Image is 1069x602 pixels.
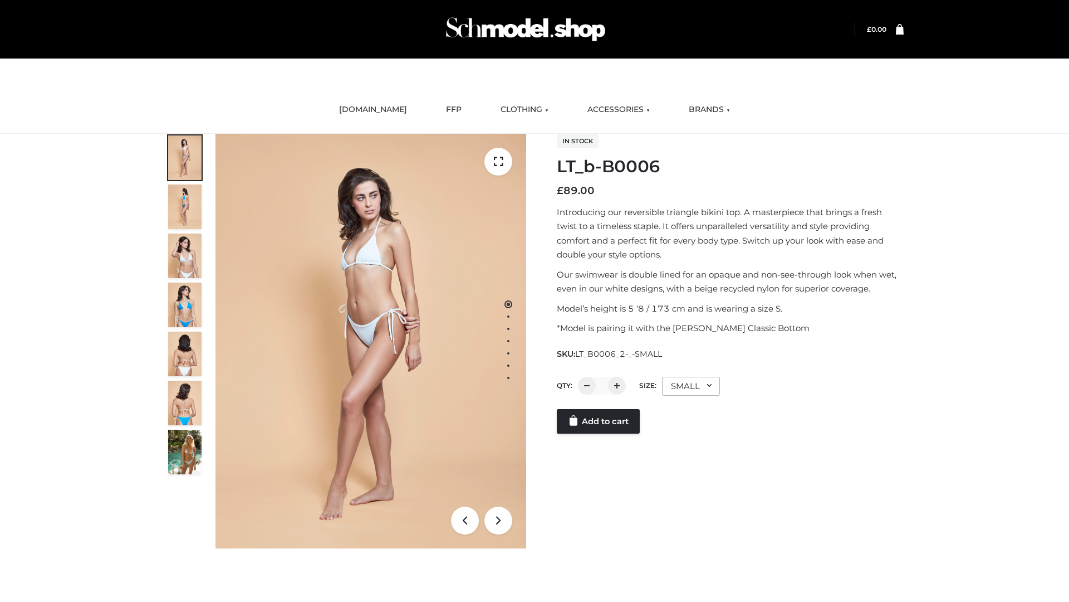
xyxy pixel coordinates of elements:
a: BRANDS [680,98,738,122]
a: [DOMAIN_NAME] [331,98,415,122]
img: Schmodel Admin 964 [442,7,609,51]
bdi: 89.00 [557,185,595,197]
span: SKU: [557,347,663,361]
a: FFP [438,98,470,122]
h1: LT_b-B0006 [557,157,904,177]
a: CLOTHING [492,98,557,122]
div: SMALL [662,377,720,396]
img: ArielClassicBikiniTop_CloudNine_AzureSky_OW114ECO_4-scaled.jpg [168,283,202,327]
span: LT_B0006_2-_-SMALL [575,349,662,359]
a: Add to cart [557,409,640,434]
span: In stock [557,134,599,148]
p: *Model is pairing it with the [PERSON_NAME] Classic Bottom [557,321,904,336]
bdi: 0.00 [867,25,886,33]
p: Model’s height is 5 ‘8 / 173 cm and is wearing a size S. [557,302,904,316]
label: QTY: [557,381,572,390]
img: ArielClassicBikiniTop_CloudNine_AzureSky_OW114ECO_2-scaled.jpg [168,185,202,229]
label: Size: [639,381,656,390]
img: Arieltop_CloudNine_AzureSky2.jpg [168,430,202,474]
p: Introducing our reversible triangle bikini top. A masterpiece that brings a fresh twist to a time... [557,205,904,262]
img: ArielClassicBikiniTop_CloudNine_AzureSky_OW114ECO_8-scaled.jpg [168,381,202,425]
span: £ [557,185,563,197]
img: ArielClassicBikiniTop_CloudNine_AzureSky_OW114ECO_3-scaled.jpg [168,234,202,278]
img: ArielClassicBikiniTop_CloudNine_AzureSky_OW114ECO_7-scaled.jpg [168,332,202,376]
a: £0.00 [867,25,886,33]
a: ACCESSORIES [579,98,658,122]
span: £ [867,25,871,33]
p: Our swimwear is double lined for an opaque and non-see-through look when wet, even in our white d... [557,268,904,296]
img: ArielClassicBikiniTop_CloudNine_AzureSky_OW114ECO_1-scaled.jpg [168,135,202,180]
img: ArielClassicBikiniTop_CloudNine_AzureSky_OW114ECO_1 [215,134,526,548]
